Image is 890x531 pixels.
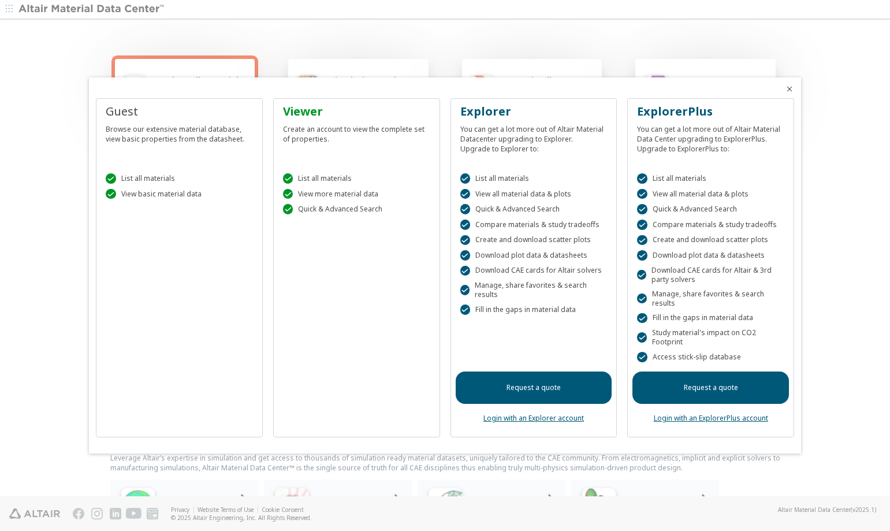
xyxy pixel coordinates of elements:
[460,250,608,261] div: Download plot data & datasheets
[483,413,584,423] a: Login with an Explorer account
[637,289,784,308] div: Manage, share favorites & search results
[106,103,253,120] div: Guest
[637,270,646,280] div: 
[283,120,430,144] div: Create an account to view the complete set of properties.
[460,204,471,214] div: 
[283,204,430,214] div: Quick & Advanced Search
[460,103,608,120] div: Explorer
[106,173,253,184] div: List all materials
[460,189,471,199] div: 
[106,189,253,199] div: View basic material data
[637,352,647,362] div: 
[637,120,784,154] div: You can get a lot more out of Altair Material Data Center upgrading to ExplorerPlus. Upgrade to E...
[637,332,647,343] div: 
[460,281,608,299] div: Manage, share favorites & search results
[632,372,789,404] a: Request a quote
[460,266,471,276] div: 
[637,204,647,214] div: 
[106,120,253,144] div: Browse our extensive material database, view basic properties from the datasheet.
[460,173,471,184] div: 
[637,103,784,120] div: ExplorerPlus
[283,189,430,199] div: View more material data
[460,220,471,230] div: 
[654,413,768,423] a: Login with an ExplorerPlus account
[637,204,784,214] div: Quick & Advanced Search
[637,235,784,246] div: Create and download scatter plots
[637,189,784,199] div: View all material data & plots
[637,173,784,184] div: List all materials
[460,285,470,295] div: 
[460,204,608,214] div: Quick & Advanced Search
[637,266,784,284] div: Download CAE cards for Altair & 3rd party solvers
[637,313,784,324] div: Fill in the gaps in material data
[637,352,784,362] div: Access stick-slip database
[460,235,608,246] div: Create and download scatter plots
[637,328,784,347] div: Study material's impact on CO2 Footprint
[460,173,608,184] div: List all materials
[460,305,608,315] div: Fill in the gaps in material data
[460,220,608,230] div: Compare materials & study tradeoffs
[637,220,784,230] div: Compare materials & study tradeoffs
[637,235,647,246] div: 
[637,220,647,230] div: 
[283,189,293,199] div: 
[460,266,608,276] div: Download CAE cards for Altair solvers
[637,313,647,324] div: 
[456,372,612,404] a: Request a quote
[460,189,608,199] div: View all material data & plots
[106,189,116,199] div: 
[785,84,794,94] button: Close
[283,173,293,184] div: 
[637,250,647,261] div: 
[460,250,471,261] div: 
[637,250,784,261] div: Download plot data & datasheets
[637,173,647,184] div: 
[283,173,430,184] div: List all materials
[460,120,608,154] div: You can get a lot more out of Altair Material Datacenter upgrading to Explorer. Upgrade to Explor...
[283,103,430,120] div: Viewer
[460,305,471,315] div: 
[283,204,293,214] div: 
[460,235,471,246] div: 
[637,189,647,199] div: 
[637,294,647,304] div: 
[106,173,116,184] div: 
